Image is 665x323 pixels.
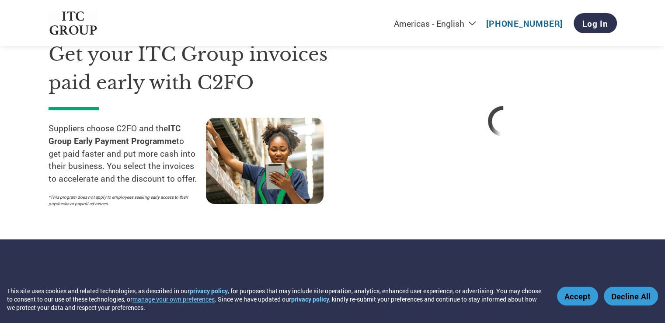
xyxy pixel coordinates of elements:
button: manage your own preferences [132,295,215,303]
a: privacy policy [291,295,329,303]
a: privacy policy [190,287,228,295]
a: [PHONE_NUMBER] [486,18,563,29]
h3: How the programme works [49,278,322,296]
strong: ITC Group Early Payment Programme [49,123,181,146]
img: supply chain worker [206,118,324,204]
a: Log In [574,13,617,33]
h1: Get your ITC Group invoices paid early with C2FO [49,40,363,97]
p: *This program does not apply to employees seeking early access to their paychecks or payroll adva... [49,194,197,207]
button: Accept [557,287,598,305]
button: Decline All [604,287,658,305]
div: This site uses cookies and related technologies, as described in our , for purposes that may incl... [7,287,544,312]
img: ITC Group [49,11,98,35]
p: Suppliers choose C2FO and the to get paid faster and put more cash into their business. You selec... [49,122,206,185]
